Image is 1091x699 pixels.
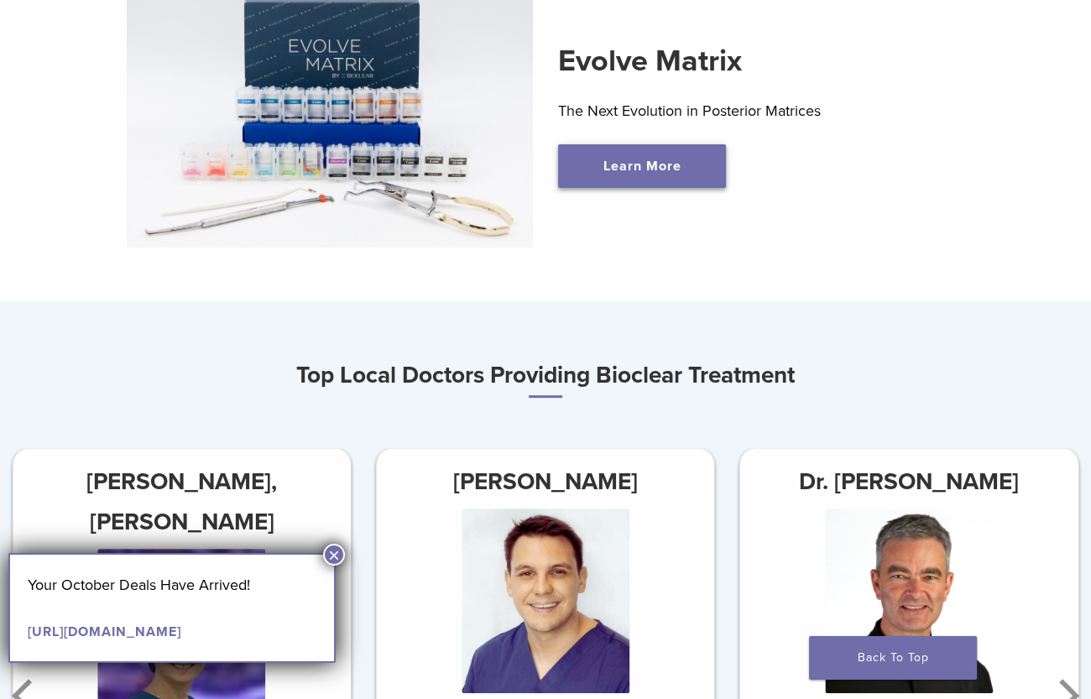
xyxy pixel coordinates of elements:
a: Back To Top [809,636,977,680]
p: Your October Deals Have Arrived! [28,572,316,597]
img: Dr. Mark Vincent [462,509,629,693]
p: The Next Evolution in Posterior Matrices [558,98,964,123]
a: [URL][DOMAIN_NAME] [28,623,181,640]
img: Dr. Richard Brooks [825,509,993,693]
a: Learn More [558,144,726,188]
h3: [PERSON_NAME], [PERSON_NAME] [13,462,351,542]
button: Close [323,544,345,566]
h3: Dr. [PERSON_NAME] [740,462,1078,502]
h3: [PERSON_NAME] [376,462,714,502]
h2: Evolve Matrix [558,41,964,81]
